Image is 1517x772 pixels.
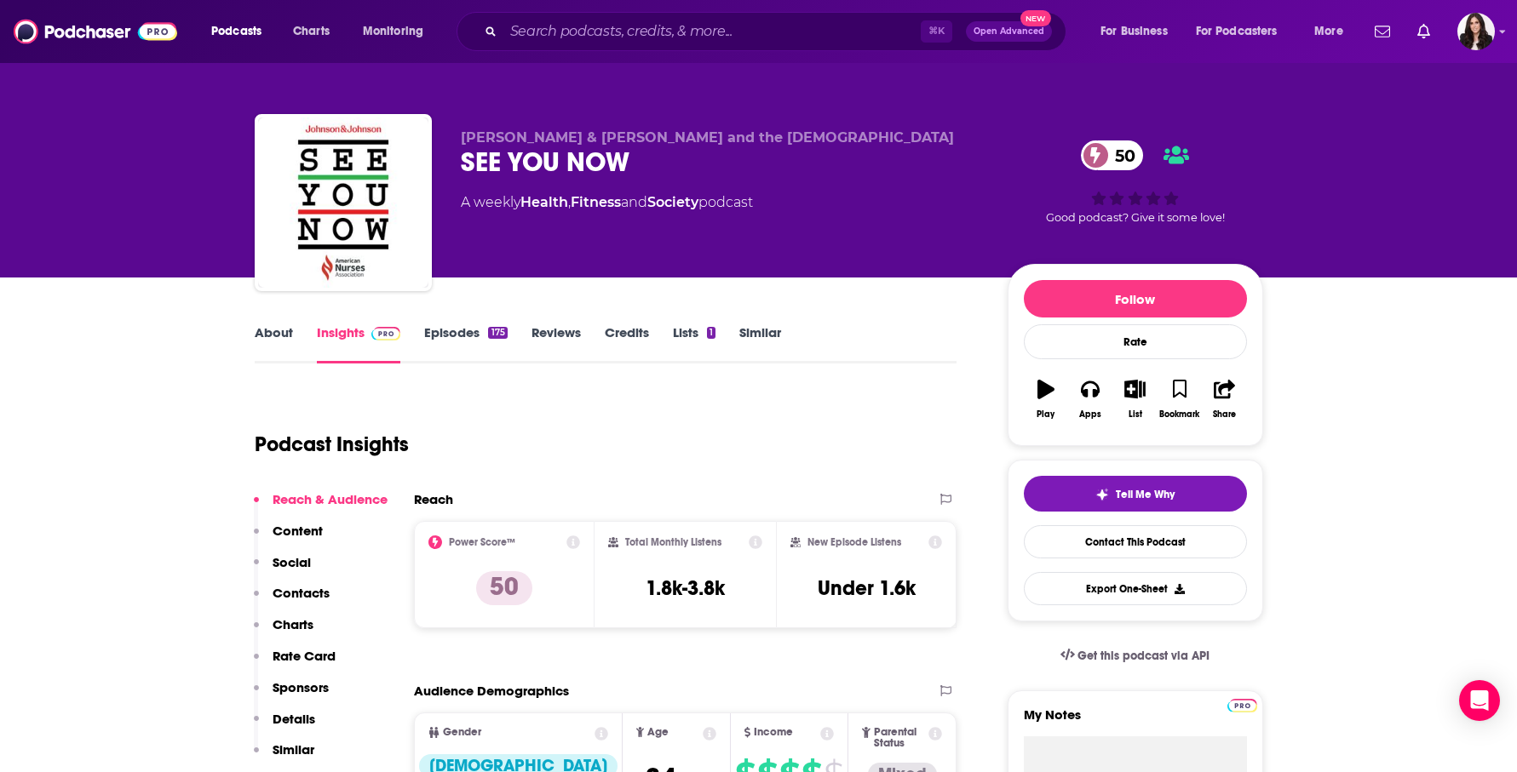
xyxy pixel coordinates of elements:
[921,20,952,43] span: ⌘ K
[1098,140,1144,170] span: 50
[476,571,532,605] p: 50
[273,523,323,539] p: Content
[254,585,330,616] button: Contacts
[254,711,315,742] button: Details
[414,491,453,507] h2: Reach
[351,18,445,45] button: open menu
[1024,369,1068,430] button: Play
[211,20,261,43] span: Podcasts
[520,194,568,210] a: Health
[1077,649,1210,663] span: Get this podcast via API
[1227,696,1257,712] a: Pro website
[974,27,1044,36] span: Open Advanced
[14,15,177,48] img: Podchaser - Follow, Share and Rate Podcasts
[282,18,340,45] a: Charts
[273,741,314,758] p: Similar
[1202,369,1246,430] button: Share
[1081,140,1144,170] a: 50
[273,616,313,632] p: Charts
[273,491,388,507] p: Reach & Audience
[1089,18,1189,45] button: open menu
[707,327,715,339] div: 1
[1046,211,1225,224] span: Good podcast? Give it some love!
[966,21,1052,42] button: Open AdvancedNew
[254,523,323,554] button: Content
[1100,20,1168,43] span: For Business
[449,536,515,548] h2: Power Score™
[1024,324,1247,359] div: Rate
[199,18,284,45] button: open menu
[1047,635,1224,677] a: Get this podcast via API
[254,491,388,523] button: Reach & Audience
[1213,409,1236,420] div: Share
[1457,13,1495,50] span: Logged in as RebeccaShapiro
[424,324,507,363] a: Episodes175
[646,575,725,601] h3: 1.8k-3.8k
[273,711,315,727] p: Details
[621,194,647,210] span: and
[1159,409,1199,420] div: Bookmark
[568,194,571,210] span: ,
[1227,699,1257,712] img: Podchaser Pro
[874,727,926,749] span: Parental Status
[1185,18,1302,45] button: open menu
[1112,369,1157,430] button: List
[461,129,954,146] span: [PERSON_NAME] & [PERSON_NAME] and the [DEMOGRAPHIC_DATA]
[473,12,1083,51] div: Search podcasts, credits, & more...
[371,327,401,340] img: Podchaser Pro
[293,20,330,43] span: Charts
[1024,476,1247,512] button: tell me why sparkleTell Me Why
[807,536,901,548] h2: New Episode Listens
[254,648,336,679] button: Rate Card
[1368,17,1397,46] a: Show notifications dropdown
[625,536,721,548] h2: Total Monthly Listens
[1037,409,1054,420] div: Play
[503,18,921,45] input: Search podcasts, credits, & more...
[461,192,753,213] div: A weekly podcast
[571,194,621,210] a: Fitness
[255,432,409,457] h1: Podcast Insights
[1457,13,1495,50] img: User Profile
[273,554,311,570] p: Social
[443,727,481,738] span: Gender
[254,554,311,586] button: Social
[1079,409,1101,420] div: Apps
[363,20,423,43] span: Monitoring
[254,679,329,711] button: Sponsors
[739,324,781,363] a: Similar
[1457,13,1495,50] button: Show profile menu
[255,324,293,363] a: About
[647,727,669,738] span: Age
[532,324,581,363] a: Reviews
[1095,488,1109,501] img: tell me why sparkle
[1024,525,1247,558] a: Contact This Podcast
[1314,20,1343,43] span: More
[1008,129,1263,235] div: 50Good podcast? Give it some love!
[1302,18,1365,45] button: open menu
[254,616,313,648] button: Charts
[1196,20,1278,43] span: For Podcasters
[1116,488,1175,501] span: Tell Me Why
[647,194,698,210] a: Society
[1024,706,1247,736] label: My Notes
[673,324,715,363] a: Lists1
[488,327,507,339] div: 175
[273,679,329,695] p: Sponsors
[1411,17,1437,46] a: Show notifications dropdown
[1024,280,1247,317] button: Follow
[1024,572,1247,605] button: Export One-Sheet
[605,324,649,363] a: Credits
[818,575,916,601] h3: Under 1.6k
[1459,680,1500,721] div: Open Intercom Messenger
[317,324,401,363] a: InsightsPodchaser Pro
[754,727,793,738] span: Income
[1129,409,1142,420] div: List
[414,683,569,699] h2: Audience Demographics
[258,117,428,288] img: SEE YOU NOW
[1020,10,1051,26] span: New
[1068,369,1112,430] button: Apps
[273,648,336,664] p: Rate Card
[273,585,330,601] p: Contacts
